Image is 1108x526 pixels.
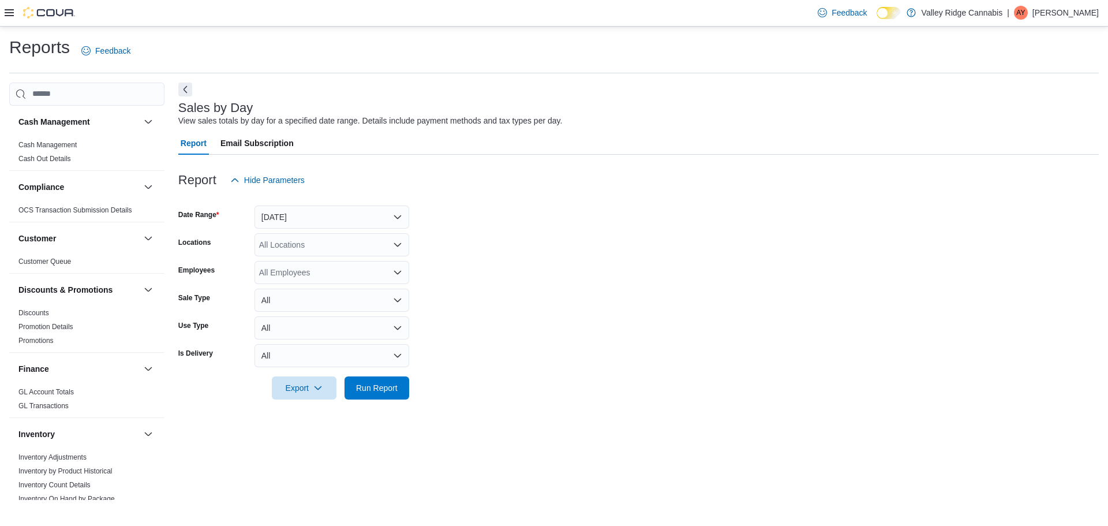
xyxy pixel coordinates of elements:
button: Compliance [18,181,139,193]
span: Inventory Count Details [18,480,91,490]
h3: Sales by Day [178,101,253,115]
button: Cash Management [141,115,155,129]
button: Run Report [345,376,409,400]
label: Date Range [178,210,219,219]
button: Inventory [18,428,139,440]
button: Hide Parameters [226,169,309,192]
span: Cash Management [18,140,77,150]
span: Feedback [832,7,867,18]
a: Inventory by Product Historical [18,467,113,475]
span: GL Account Totals [18,387,74,397]
p: [PERSON_NAME] [1032,6,1099,20]
input: Dark Mode [877,7,901,19]
button: Customer [18,233,139,244]
label: Use Type [178,321,208,330]
button: All [254,344,409,367]
h3: Cash Management [18,116,90,128]
h3: Report [178,173,216,187]
button: Open list of options [393,268,402,277]
a: GL Transactions [18,402,69,410]
span: Inventory Adjustments [18,453,87,462]
span: Discounts [18,308,49,318]
a: Cash Out Details [18,155,71,163]
div: Compliance [9,203,164,222]
span: Run Report [356,382,398,394]
span: Email Subscription [220,132,294,155]
button: Discounts & Promotions [18,284,139,296]
span: Report [181,132,207,155]
a: Inventory On Hand by Package [18,495,115,503]
button: Customer [141,232,155,245]
a: Inventory Count Details [18,481,91,489]
button: Finance [18,363,139,375]
a: GL Account Totals [18,388,74,396]
div: Andrew Yu [1014,6,1028,20]
span: Hide Parameters [244,174,305,186]
a: Inventory Adjustments [18,453,87,461]
button: Inventory [141,427,155,441]
span: Dark Mode [877,19,877,20]
div: Finance [9,385,164,417]
label: Sale Type [178,293,210,303]
a: Customer Queue [18,258,71,266]
button: Open list of options [393,240,402,249]
p: | [1007,6,1009,20]
a: Feedback [813,1,871,24]
button: Next [178,83,192,96]
label: Employees [178,266,215,275]
a: Feedback [77,39,135,62]
img: Cova [23,7,75,18]
label: Is Delivery [178,349,213,358]
button: Finance [141,362,155,376]
h3: Finance [18,363,49,375]
a: Discounts [18,309,49,317]
div: View sales totals by day for a specified date range. Details include payment methods and tax type... [178,115,563,127]
span: Feedback [95,45,130,57]
span: OCS Transaction Submission Details [18,206,132,215]
button: Cash Management [18,116,139,128]
button: Compliance [141,180,155,194]
div: Customer [9,255,164,273]
h3: Customer [18,233,56,244]
a: Promotions [18,337,54,345]
a: OCS Transaction Submission Details [18,206,132,214]
h1: Reports [9,36,70,59]
span: Customer Queue [18,257,71,266]
a: Promotion Details [18,323,73,331]
span: Promotions [18,336,54,345]
div: Discounts & Promotions [9,306,164,352]
span: AY [1016,6,1025,20]
span: GL Transactions [18,401,69,411]
span: Cash Out Details [18,154,71,163]
span: Export [279,376,330,400]
h3: Inventory [18,428,55,440]
h3: Compliance [18,181,64,193]
button: All [254,316,409,340]
span: Inventory by Product Historical [18,467,113,476]
label: Locations [178,238,211,247]
p: Valley Ridge Cannabis [922,6,1003,20]
div: Cash Management [9,138,164,170]
h3: Discounts & Promotions [18,284,113,296]
button: [DATE] [254,206,409,229]
button: All [254,289,409,312]
button: Discounts & Promotions [141,283,155,297]
button: Export [272,376,336,400]
a: Cash Management [18,141,77,149]
span: Promotion Details [18,322,73,331]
